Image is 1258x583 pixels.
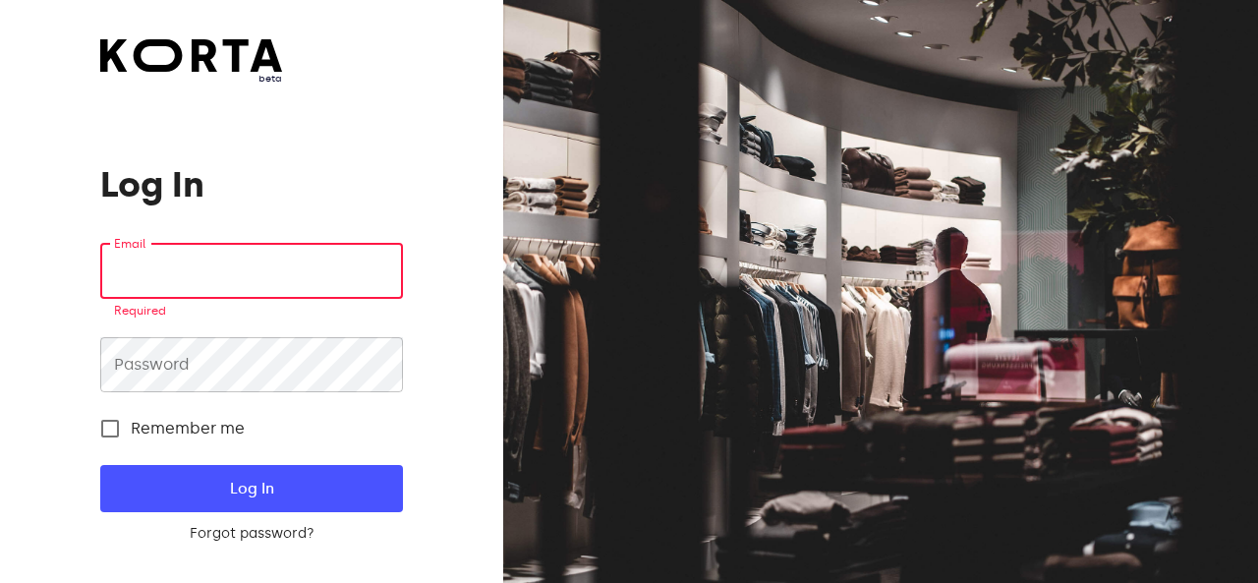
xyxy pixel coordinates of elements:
[100,465,402,512] button: Log In
[100,39,282,72] img: Korta
[100,165,402,204] h1: Log In
[100,39,282,86] a: beta
[131,417,245,440] span: Remember me
[100,72,282,86] span: beta
[100,524,402,544] a: Forgot password?
[132,476,371,501] span: Log In
[114,302,388,321] p: Required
